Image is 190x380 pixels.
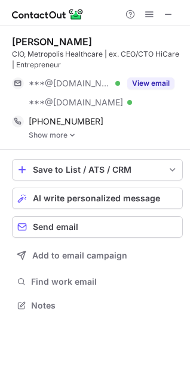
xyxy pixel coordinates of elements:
button: Send email [12,216,183,238]
span: Add to email campaign [32,251,127,260]
span: Find work email [31,276,178,287]
span: [PHONE_NUMBER] [29,116,103,127]
div: CIO, Metropolis Healthcare | ex. CEO/CTO HiCare | Entrepreneur [12,49,183,70]
span: Send email [33,222,78,232]
span: Notes [31,300,178,311]
span: ***@[DOMAIN_NAME] [29,78,111,89]
span: ***@[DOMAIN_NAME] [29,97,123,108]
div: Save to List / ATS / CRM [33,165,162,175]
a: Show more [29,131,183,139]
img: ContactOut v5.3.10 [12,7,84,21]
button: Find work email [12,273,183,290]
button: AI write personalized message [12,188,183,209]
button: save-profile-one-click [12,159,183,180]
span: AI write personalized message [33,194,160,203]
button: Add to email campaign [12,245,183,266]
button: Reveal Button [127,77,174,89]
img: - [69,131,76,139]
button: Notes [12,297,183,314]
div: [PERSON_NAME] [12,36,92,48]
